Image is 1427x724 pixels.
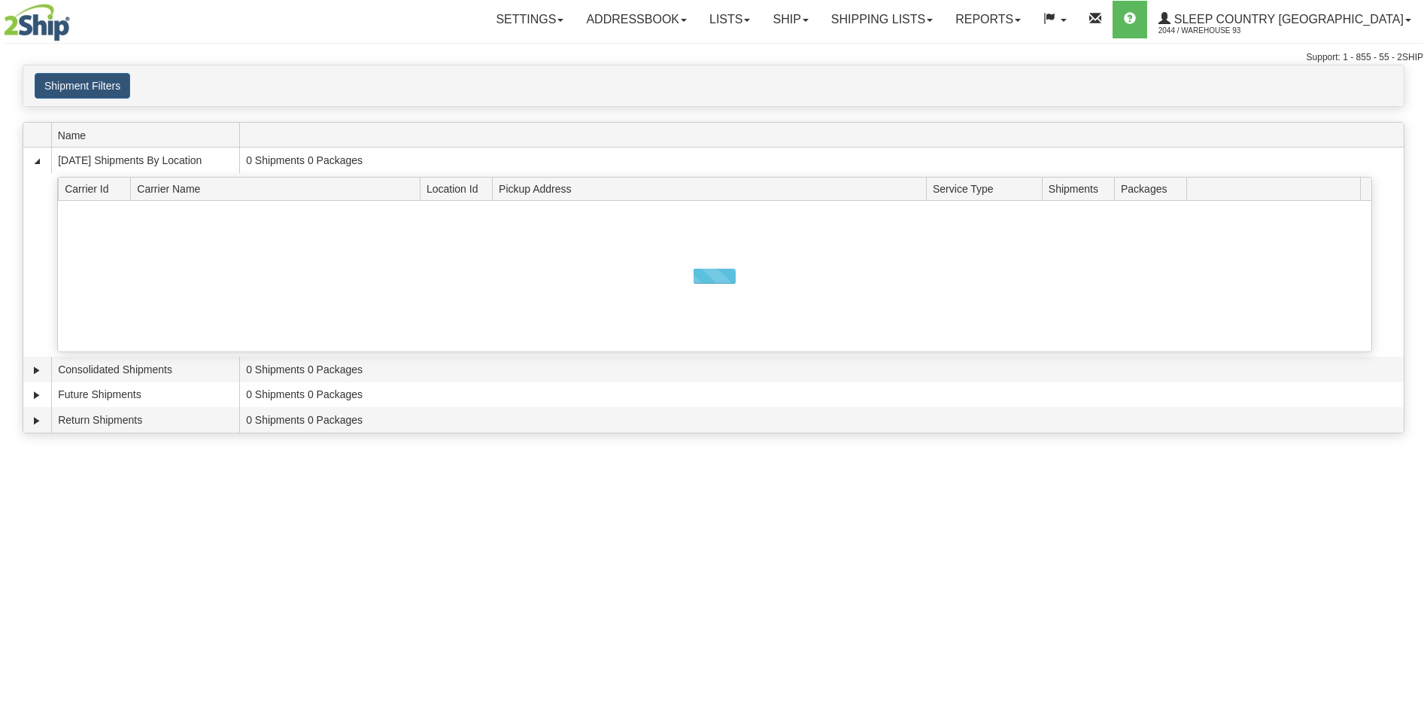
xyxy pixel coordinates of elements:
a: Collapse [29,154,44,169]
a: Lists [698,1,761,38]
span: 2044 / Warehouse 93 [1158,23,1271,38]
a: Sleep Country [GEOGRAPHIC_DATA] 2044 / Warehouse 93 [1147,1,1422,38]
a: Addressbook [575,1,698,38]
td: 0 Shipments 0 Packages [239,148,1404,173]
span: Shipments [1049,177,1115,200]
span: Service Type [933,177,1042,200]
a: Expand [29,388,44,403]
iframe: chat widget [1392,285,1425,439]
td: [DATE] Shipments By Location [51,148,239,173]
a: Reports [944,1,1032,38]
img: logo2044.jpg [4,4,70,41]
td: Return Shipments [51,407,239,433]
span: Location Id [427,177,493,200]
span: Carrier Name [137,177,420,200]
a: Shipping lists [820,1,944,38]
a: Settings [484,1,575,38]
td: 0 Shipments 0 Packages [239,407,1404,433]
div: Support: 1 - 855 - 55 - 2SHIP [4,51,1423,64]
td: 0 Shipments 0 Packages [239,382,1404,408]
td: Consolidated Shipments [51,357,239,382]
span: Pickup Address [499,177,926,200]
td: Future Shipments [51,382,239,408]
a: Expand [29,363,44,378]
span: Sleep Country [GEOGRAPHIC_DATA] [1170,13,1404,26]
a: Expand [29,413,44,428]
span: Packages [1121,177,1187,200]
span: Carrier Id [65,177,131,200]
span: Name [58,123,239,147]
a: Ship [761,1,819,38]
td: 0 Shipments 0 Packages [239,357,1404,382]
button: Shipment Filters [35,73,130,99]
